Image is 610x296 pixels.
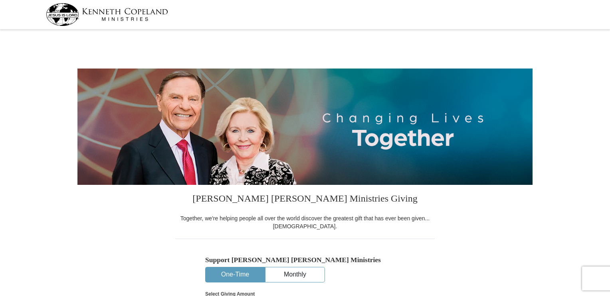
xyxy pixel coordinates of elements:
h3: [PERSON_NAME] [PERSON_NAME] Ministries Giving [175,185,435,214]
div: Together, we're helping people all over the world discover the greatest gift that has ever been g... [175,214,435,230]
button: Monthly [265,267,325,282]
h5: Support [PERSON_NAME] [PERSON_NAME] Ministries [205,256,405,264]
img: kcm-header-logo.svg [46,3,168,26]
button: One-Time [206,267,265,282]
